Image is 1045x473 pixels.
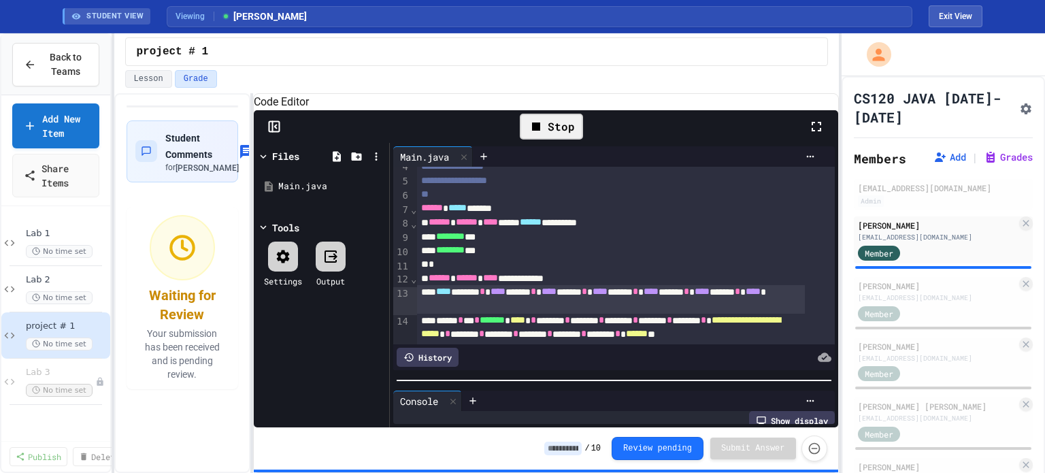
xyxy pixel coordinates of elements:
[854,88,1014,127] h1: CS120 JAVA [DATE]-[DATE]
[175,70,217,88] button: Grade
[26,274,107,286] span: Lab 2
[165,133,212,160] span: Student Comments
[933,150,966,164] button: Add
[393,315,410,357] div: 14
[176,163,239,173] span: [PERSON_NAME]
[393,394,445,408] div: Console
[858,182,1029,194] div: [EMAIL_ADDRESS][DOMAIN_NAME]
[584,443,589,454] span: /
[393,150,456,164] div: Main.java
[393,146,473,167] div: Main.java
[125,70,172,88] button: Lesson
[26,338,93,350] span: No time set
[254,94,837,110] h6: Code Editor
[393,203,410,218] div: 7
[393,287,410,316] div: 13
[858,353,1016,363] div: [EMAIL_ADDRESS][DOMAIN_NAME]
[591,443,601,454] span: 10
[1019,99,1033,116] button: Assignment Settings
[858,219,1016,231] div: [PERSON_NAME]
[12,43,99,86] button: Back to Teams
[73,447,126,466] a: Delete
[26,228,107,240] span: Lab 1
[858,400,1016,412] div: [PERSON_NAME] [PERSON_NAME]
[858,413,1016,423] div: [EMAIL_ADDRESS][DOMAIN_NAME]
[393,175,410,189] div: 5
[393,260,410,274] div: 11
[165,162,239,174] div: for
[176,10,214,22] span: Viewing
[393,231,410,246] div: 9
[316,275,345,287] div: Output
[393,273,410,287] div: 12
[858,340,1016,353] div: [PERSON_NAME]
[86,11,144,22] span: STUDENT VIEW
[865,308,893,320] span: Member
[410,204,417,215] span: Fold line
[865,428,893,440] span: Member
[393,391,462,411] div: Console
[137,44,209,60] span: project # 1
[393,217,410,231] div: 8
[520,114,583,140] div: Stop
[972,149,978,165] span: |
[854,149,906,168] h2: Members
[865,247,893,259] span: Member
[10,447,67,466] a: Publish
[26,367,95,378] span: Lab 3
[710,438,796,459] button: Submit Answer
[852,39,895,70] div: My Account
[95,377,105,387] div: Unpublished
[221,10,307,24] span: [PERSON_NAME]
[612,437,703,460] button: Review pending
[393,189,410,203] div: 6
[929,5,982,27] button: Exit student view
[12,103,99,148] a: Add New Item
[984,150,1033,164] button: Grades
[135,286,231,324] div: Waiting for Review
[278,180,384,193] div: Main.java
[12,154,99,197] a: Share Items
[397,348,459,367] div: History
[410,218,417,229] span: Fold line
[26,321,107,332] span: project # 1
[858,195,884,207] div: Admin
[858,280,1016,292] div: [PERSON_NAME]
[26,291,93,304] span: No time set
[749,411,835,430] div: Show display
[135,327,231,381] p: Your submission has been received and is pending review.
[272,149,299,163] div: Files
[26,245,93,258] span: No time set
[865,368,893,380] span: Member
[858,232,1016,242] div: [EMAIL_ADDRESS][DOMAIN_NAME]
[410,274,417,284] span: Fold line
[393,246,410,260] div: 10
[44,50,88,79] span: Back to Teams
[801,436,827,461] button: Force resubmission of student's answer (Admin only)
[272,221,299,235] div: Tools
[393,161,410,175] div: 4
[264,275,302,287] div: Settings
[858,461,1016,473] div: [PERSON_NAME]
[721,443,785,454] span: Submit Answer
[26,384,93,397] span: No time set
[858,293,1016,303] div: [EMAIL_ADDRESS][DOMAIN_NAME]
